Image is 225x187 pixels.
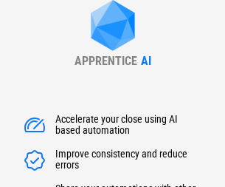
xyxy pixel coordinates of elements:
div: Accelerate your close using AI based automation [55,114,203,137]
div: Improve consistency and reduce errors [55,149,203,172]
div: APPRENTICE [75,54,137,68]
img: Accelerate [23,149,46,172]
img: Accelerate [23,114,46,137]
div: AI [141,54,151,68]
